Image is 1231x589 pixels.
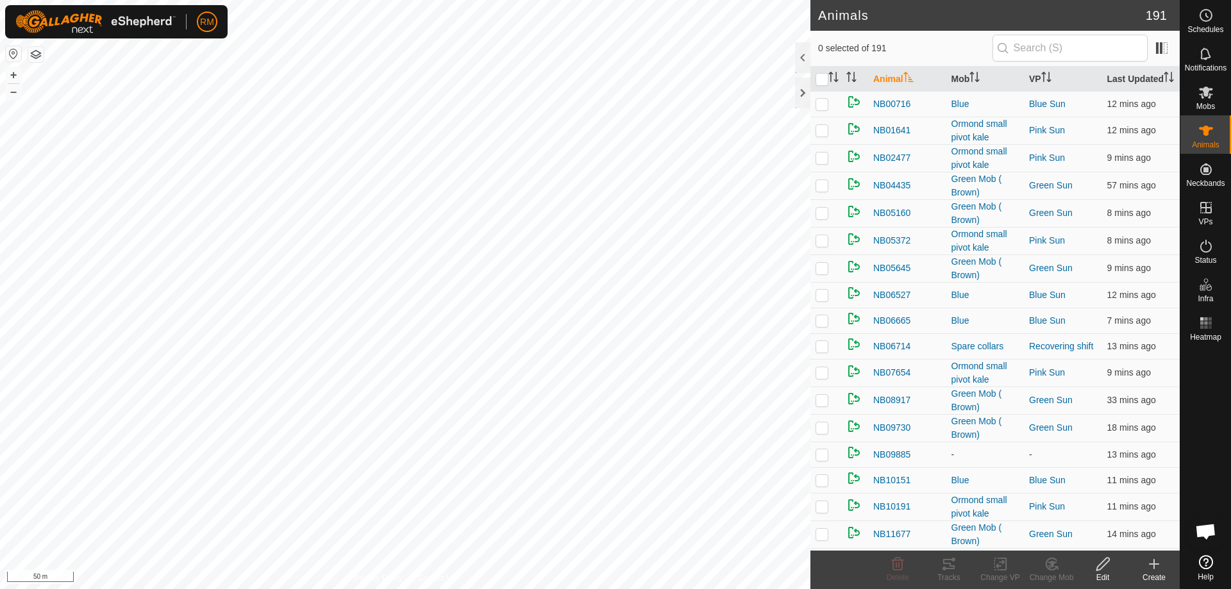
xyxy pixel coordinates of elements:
span: 191 [1146,6,1167,25]
input: Search (S) [992,35,1148,62]
img: returning on [846,94,862,110]
span: 14 Sept 2025, 12:34 pm [1107,180,1156,190]
img: returning on [846,121,862,137]
span: 14 Sept 2025, 1:19 pm [1107,99,1156,109]
span: 0 selected of 191 [818,42,992,55]
span: Status [1194,256,1216,264]
a: Recovering shift [1029,341,1093,351]
span: 14 Sept 2025, 1:22 pm [1107,367,1151,377]
span: 14 Sept 2025, 12:59 pm [1107,395,1156,405]
div: Green Mob ( Brown) [951,255,1019,282]
a: Help [1180,550,1231,586]
div: Green Mob ( Brown) [951,521,1019,548]
button: – [6,84,21,99]
div: Ormond small pivot kale [951,494,1019,520]
p-sorticon: Activate to sort [1164,74,1174,84]
div: Ormond small pivot kale [951,117,1019,144]
button: Reset Map [6,46,21,62]
div: Open chat [1187,512,1225,551]
span: Delete [887,573,909,582]
span: 14 Sept 2025, 1:23 pm [1107,153,1151,163]
div: Blue [951,97,1019,111]
span: NB08917 [873,394,910,407]
span: NB10191 [873,500,910,513]
div: Edit [1077,572,1128,583]
img: returning on [846,149,862,164]
img: returning on [846,497,862,513]
div: Green Mob ( Brown) [951,415,1019,442]
div: Change Mob [1026,572,1077,583]
a: Blue Sun [1029,315,1066,326]
div: Blue [951,474,1019,487]
span: VPs [1198,218,1212,226]
a: Green Sun [1029,263,1073,273]
img: returning on [846,259,862,274]
img: returning on [846,231,862,247]
a: Blue Sun [1029,99,1066,109]
a: Blue Sun [1029,475,1066,485]
span: NB05372 [873,234,910,247]
div: Green Mob ( Brown) [951,549,1019,576]
a: Green Sun [1029,529,1073,539]
span: Notifications [1185,64,1227,72]
span: Neckbands [1186,179,1225,187]
span: Heatmap [1190,333,1221,341]
a: Pink Sun [1029,235,1065,245]
img: returning on [846,285,862,301]
span: NB04435 [873,179,910,192]
span: NB06527 [873,288,910,302]
a: Green Sun [1029,395,1073,405]
span: Mobs [1196,103,1215,110]
th: VP [1024,67,1102,92]
button: + [6,67,21,83]
img: returning on [846,470,862,486]
span: 14 Sept 2025, 1:19 pm [1107,290,1156,300]
span: Animals [1192,141,1219,149]
p-sorticon: Activate to sort [828,74,839,84]
span: NB06665 [873,314,910,328]
div: Create [1128,572,1180,583]
a: Blue Sun [1029,290,1066,300]
a: Pink Sun [1029,125,1065,135]
span: NB07654 [873,366,910,379]
div: Blue [951,288,1019,302]
a: Green Sun [1029,208,1073,218]
p-sorticon: Activate to sort [969,74,980,84]
th: Mob [946,67,1025,92]
span: NB01641 [873,124,910,137]
div: Blue [951,314,1019,328]
th: Last Updated [1102,67,1180,92]
span: Infra [1198,295,1213,303]
div: Spare collars [951,340,1019,353]
div: Change VP [975,572,1026,583]
div: Ormond small pivot kale [951,145,1019,172]
img: returning on [846,336,862,352]
span: Help [1198,573,1214,581]
span: NB05645 [873,261,910,275]
span: 14 Sept 2025, 1:24 pm [1107,315,1151,326]
span: 14 Sept 2025, 1:18 pm [1107,341,1156,351]
img: returning on [846,204,862,219]
span: 14 Sept 2025, 1:24 pm [1107,208,1151,218]
span: 14 Sept 2025, 1:24 pm [1107,235,1151,245]
a: Pink Sun [1029,367,1065,377]
img: returning on [846,525,862,540]
img: returning on [846,419,862,434]
div: Ormond small pivot kale [951,228,1019,254]
a: Pink Sun [1029,153,1065,163]
span: NB06714 [873,340,910,353]
img: returning on [846,445,862,460]
div: Tracks [923,572,975,583]
span: NB00716 [873,97,910,111]
span: NB05160 [873,206,910,220]
h2: Animals [818,8,1146,23]
div: - [951,448,1019,461]
span: NB11677 [873,527,910,541]
span: 14 Sept 2025, 1:14 pm [1107,422,1156,433]
img: returning on [846,311,862,326]
span: 14 Sept 2025, 1:23 pm [1107,263,1151,273]
div: Green Mob ( Brown) [951,387,1019,414]
img: returning on [846,363,862,379]
a: Green Sun [1029,422,1073,433]
span: RM [200,15,214,29]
